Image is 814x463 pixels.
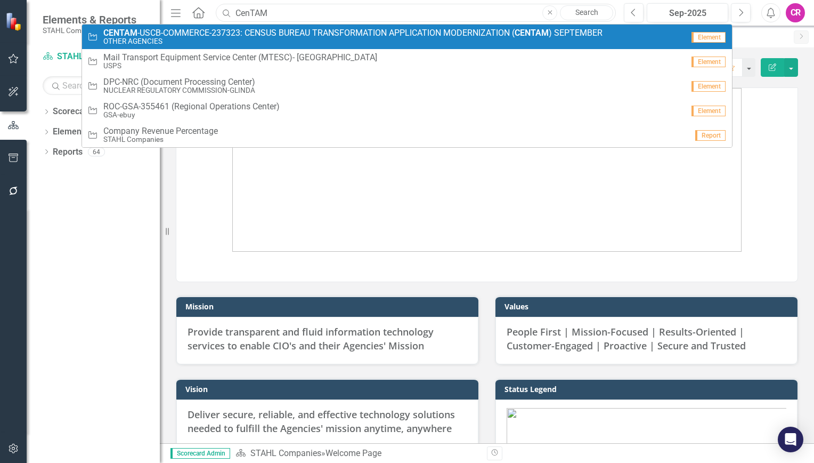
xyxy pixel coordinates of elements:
[53,106,96,118] a: Scorecards
[53,146,83,158] a: Reports
[188,408,455,435] span: Deliver secure, reliable, and effective technology solutions needed to fulfill the Agencies' miss...
[691,106,726,116] span: Element
[250,448,321,458] a: STAHL Companies
[504,302,792,310] h3: Values
[88,147,105,156] div: 64
[216,4,616,22] input: Search ClearPoint...
[691,57,726,67] span: Element
[695,130,726,141] span: Report
[103,126,218,136] span: Company Revenue Percentage
[325,448,381,458] div: Welcome Page
[103,135,218,143] small: STAHL Companies
[103,111,280,119] small: GSA-ebuy
[691,32,726,43] span: Element
[43,76,149,95] input: Search Below...
[43,26,136,35] small: STAHL Companies
[650,7,725,20] div: Sep-2025
[560,5,613,20] a: Search
[188,325,434,352] span: Provide transparent and fluid information technology services to enable CIO's and their Agencies'...
[43,13,136,26] span: Elements & Reports
[786,3,805,22] button: CR
[53,126,88,138] a: Elements
[103,102,280,111] span: ROC-GSA-355461 (Regional Operations Center)
[103,37,603,45] small: OTHER AGENCIES
[103,28,603,38] span: -USCB-COMMERCE-237323: CENSUS BUREAU TRANSFORMATION APPLICATION MODERNIZATION ( ) SEPTEMBER
[82,74,732,98] a: DPC-NRC (Document Processing Center)NUCLEAR REGULATORY COMMISSION-GLINDAElement
[647,3,728,22] button: Sep-2025
[82,25,732,49] a: -USCB-COMMERCE-237323: CENSUS BUREAU TRANSFORMATION APPLICATION MODERNIZATION (CENTAM) SEPTEMBERO...
[103,53,377,62] span: Mail Transport Equipment Service Center (MTESC)- [GEOGRAPHIC_DATA]
[185,385,473,393] h3: Vision
[103,86,255,94] small: NUCLEAR REGULATORY COMMISSION-GLINDA
[82,49,732,74] a: Mail Transport Equipment Service Center (MTESC)- [GEOGRAPHIC_DATA]USPSElement
[235,448,479,460] div: »
[232,88,742,252] img: image%20v4.png
[170,448,230,459] span: Scorecard Admin
[5,12,24,31] img: ClearPoint Strategy
[82,123,732,147] a: Company Revenue PercentageSTAHL CompaniesReport
[103,77,255,87] span: DPC-NRC (Document Processing Center)
[103,62,377,70] small: USPS
[507,325,746,352] span: People First | Mission-Focused | Results-Oriented | Customer-Engaged | Proactive | Secure and Tru...
[82,98,732,123] a: ROC-GSA-355461 (Regional Operations Center)GSA-ebuyElement
[43,51,149,63] a: STAHL Companies
[691,81,726,92] span: Element
[504,385,792,393] h3: Status Legend
[185,302,473,310] h3: Mission
[778,427,803,452] div: Open Intercom Messenger
[515,28,549,38] strong: CENTAM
